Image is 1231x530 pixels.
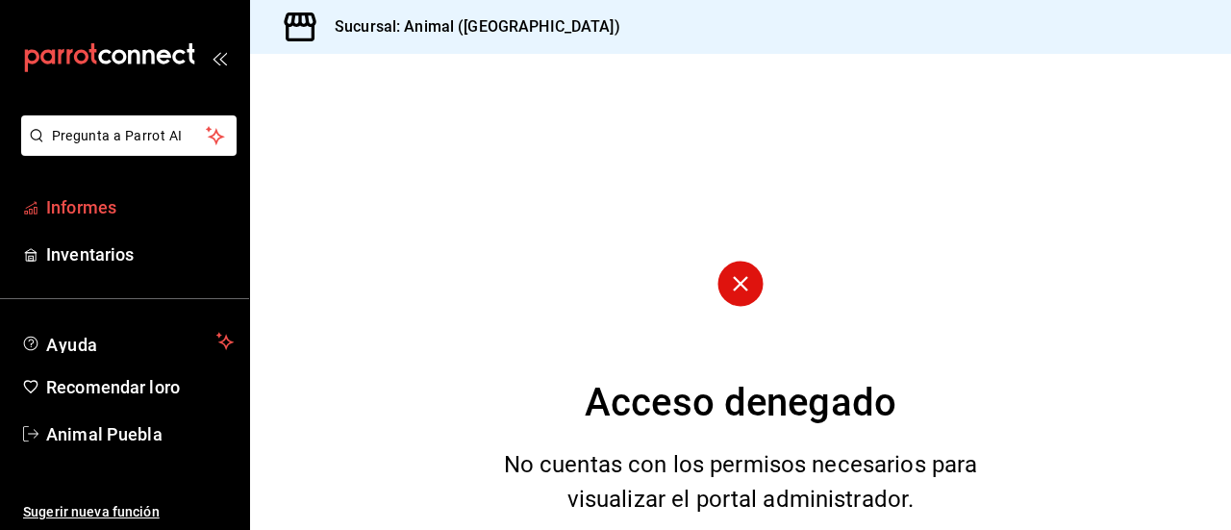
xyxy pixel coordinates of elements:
[46,197,116,217] font: Informes
[52,128,183,143] font: Pregunta a Parrot AI
[23,504,160,519] font: Sugerir nueva función
[212,50,227,65] button: abrir_cajón_menú
[46,244,134,265] font: Inventarios
[335,17,620,36] font: Sucursal: Animal ([GEOGRAPHIC_DATA])
[46,377,180,397] font: Recomendar loro
[585,380,896,425] font: Acceso denegado
[504,451,978,513] font: No cuentas con los permisos necesarios para visualizar el portal administrador.
[46,424,163,444] font: Animal Puebla
[46,335,98,355] font: Ayuda
[21,115,237,156] button: Pregunta a Parrot AI
[13,139,237,160] a: Pregunta a Parrot AI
